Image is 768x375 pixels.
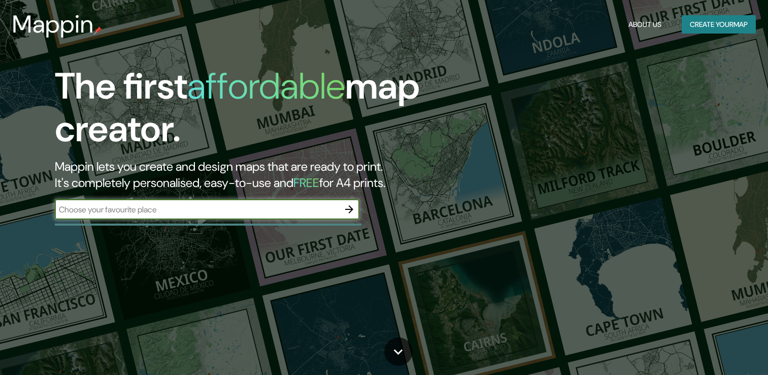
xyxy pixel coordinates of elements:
h3: Mappin [12,10,94,39]
img: mappin-pin [94,26,102,35]
button: Create yourmap [682,15,756,34]
h1: affordable [187,63,345,110]
h2: Mappin lets you create and design maps that are ready to print. It's completely personalised, eas... [55,159,439,191]
h1: The first map creator. [55,65,439,159]
input: Choose your favourite place [55,204,339,215]
button: About Us [624,15,665,34]
h5: FREE [293,175,319,191]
